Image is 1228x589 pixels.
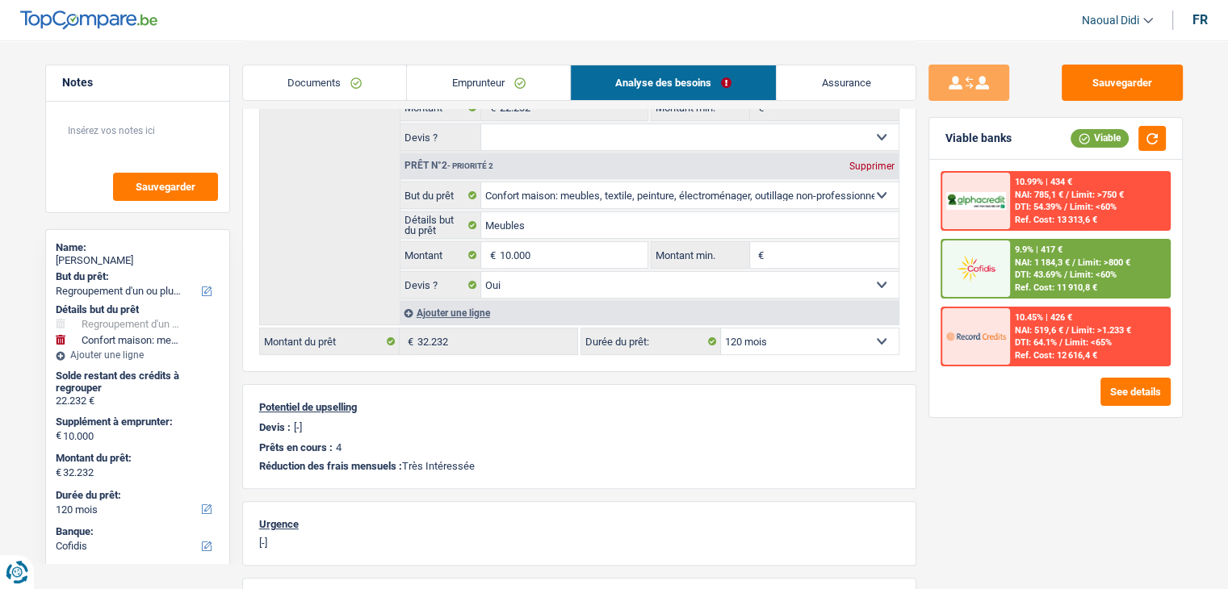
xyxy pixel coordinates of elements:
[750,242,768,268] span: €
[1070,202,1117,212] span: Limit: <60%
[1015,312,1072,323] div: 10.45% | 426 €
[1100,378,1171,406] button: See details
[1015,257,1070,268] span: NAI: 1 184,3 €
[294,421,302,433] p: [-]
[400,272,482,298] label: Devis ?
[1070,269,1117,280] span: Limit: <60%
[56,416,216,428] label: Supplément à emprunter:
[20,10,157,30] img: TopCompare Logo
[259,518,899,530] p: Urgence
[400,212,482,238] label: Détails but du prêt
[56,452,216,465] label: Montant du prêt:
[56,241,220,254] div: Name:
[1015,215,1097,225] div: Ref. Cost: 13 313,6 €
[1069,7,1153,34] a: Naoual Didi
[1015,190,1063,200] span: NAI: 785,1 €
[243,65,407,100] a: Documents
[1071,190,1124,200] span: Limit: >750 €
[336,441,342,453] p: 4
[1082,14,1139,27] span: Naoual Didi
[56,303,220,316] div: Détails but du prêt
[400,301,899,324] div: Ajouter une ligne
[581,328,721,354] label: Durée du prêt:
[946,253,1006,283] img: Cofidis
[56,429,61,442] span: €
[571,65,777,100] a: Analyse des besoins
[946,321,1006,351] img: Record Credits
[400,242,482,268] label: Montant
[400,161,497,171] div: Prêt n°2
[1192,12,1208,27] div: fr
[259,537,899,549] p: [-]
[56,370,220,395] div: Solde restant des crédits à regrouper
[447,161,493,170] span: - Priorité 2
[1078,257,1130,268] span: Limit: >800 €
[1066,325,1069,336] span: /
[1065,337,1112,348] span: Limit: <65%
[1015,202,1062,212] span: DTI: 54.39%
[845,161,899,171] div: Supprimer
[400,328,417,354] span: €
[481,242,499,268] span: €
[777,65,916,100] a: Assurance
[1064,202,1067,212] span: /
[945,132,1012,145] div: Viable banks
[400,182,482,208] label: But du prêt
[1071,129,1129,147] div: Viable
[946,192,1006,211] img: AlphaCredit
[1015,350,1097,361] div: Ref. Cost: 12 616,4 €
[1015,269,1062,280] span: DTI: 43.69%
[113,173,218,201] button: Sauvegarder
[259,460,402,472] span: Réduction des frais mensuels :
[56,349,220,361] div: Ajouter une ligne
[1015,177,1072,187] div: 10.99% | 434 €
[56,562,216,575] label: Taux d'intérêt:
[1015,244,1062,255] div: 9.9% | 417 €
[259,441,333,453] p: Prêts en cours :
[1015,325,1063,336] span: NAI: 519,6 €
[652,242,750,268] label: Montant min.
[136,182,195,192] span: Sauvegarder
[1064,269,1067,280] span: /
[56,489,216,502] label: Durée du prêt:
[1062,65,1183,101] button: Sauvegarder
[1071,325,1131,336] span: Limit: >1.233 €
[56,525,216,538] label: Banque:
[62,76,213,90] h5: Notes
[1066,190,1069,200] span: /
[56,466,61,479] span: €
[1072,257,1075,268] span: /
[259,421,291,433] p: Devis :
[400,124,482,150] label: Devis ?
[1015,337,1057,348] span: DTI: 64.1%
[407,65,570,100] a: Emprunteur
[1059,337,1062,348] span: /
[260,328,400,354] label: Montant du prêt
[56,254,220,267] div: [PERSON_NAME]
[56,270,216,283] label: But du prêt:
[259,401,899,413] p: Potentiel de upselling
[56,395,220,407] div: 22.232 €
[259,460,899,472] p: Très Intéressée
[1015,282,1097,293] div: Ref. Cost: 11 910,8 €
